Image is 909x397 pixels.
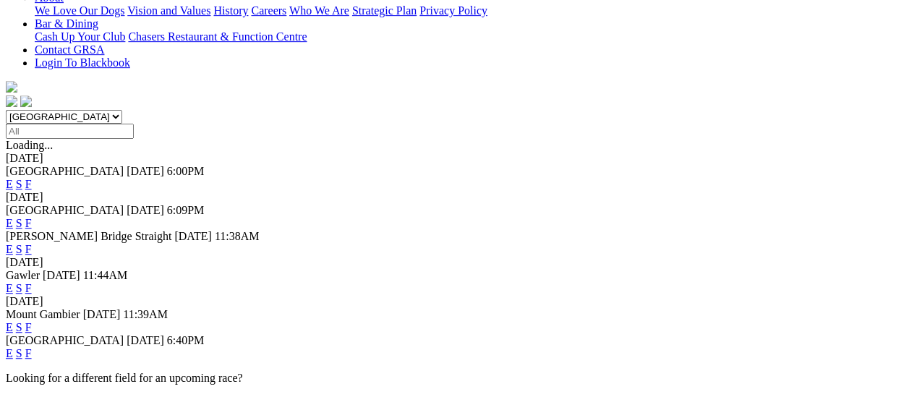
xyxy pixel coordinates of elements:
img: facebook.svg [6,95,17,107]
a: S [16,178,22,190]
div: [DATE] [6,295,903,308]
a: S [16,282,22,294]
a: We Love Our Dogs [35,4,124,17]
span: [DATE] [127,334,164,346]
div: [DATE] [6,256,903,269]
a: Vision and Values [127,4,210,17]
span: 11:39AM [123,308,168,320]
span: [DATE] [43,269,80,281]
div: [DATE] [6,152,903,165]
span: [DATE] [127,165,164,177]
span: Gawler [6,269,40,281]
a: S [16,347,22,359]
span: Mount Gambier [6,308,80,320]
a: Bar & Dining [35,17,98,30]
a: E [6,178,13,190]
a: Who We Are [289,4,349,17]
a: Login To Blackbook [35,56,130,69]
a: F [25,282,32,294]
a: F [25,321,32,333]
span: [DATE] [127,204,164,216]
div: [DATE] [6,191,903,204]
a: Careers [251,4,286,17]
span: [PERSON_NAME] Bridge Straight [6,230,171,242]
a: S [16,217,22,229]
div: Bar & Dining [35,30,903,43]
a: Contact GRSA [35,43,104,56]
a: S [16,243,22,255]
span: [GEOGRAPHIC_DATA] [6,334,124,346]
a: S [16,321,22,333]
a: E [6,347,13,359]
span: [DATE] [174,230,212,242]
span: [GEOGRAPHIC_DATA] [6,165,124,177]
span: 6:40PM [167,334,205,346]
div: About [35,4,903,17]
a: F [25,178,32,190]
a: F [25,243,32,255]
a: Cash Up Your Club [35,30,125,43]
a: F [25,347,32,359]
a: History [213,4,248,17]
a: E [6,321,13,333]
input: Select date [6,124,134,139]
span: [GEOGRAPHIC_DATA] [6,204,124,216]
span: 11:38AM [215,230,260,242]
span: Loading... [6,139,53,151]
p: Looking for a different field for an upcoming race? [6,372,903,385]
a: F [25,217,32,229]
img: twitter.svg [20,95,32,107]
a: E [6,243,13,255]
span: [DATE] [83,308,121,320]
a: E [6,217,13,229]
a: Privacy Policy [419,4,487,17]
span: 6:09PM [167,204,205,216]
img: logo-grsa-white.png [6,81,17,93]
span: 6:00PM [167,165,205,177]
a: E [6,282,13,294]
a: Strategic Plan [352,4,417,17]
span: 11:44AM [83,269,128,281]
a: Chasers Restaurant & Function Centre [128,30,307,43]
